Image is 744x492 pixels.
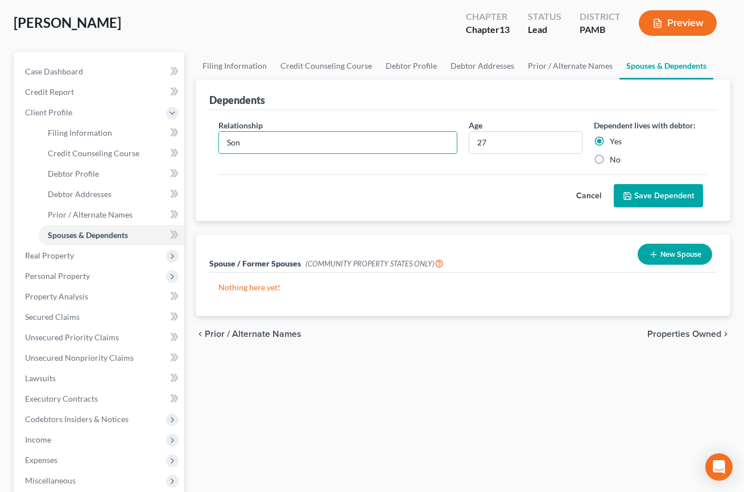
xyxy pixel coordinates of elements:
[25,353,134,362] span: Unsecured Nonpriority Claims
[305,259,444,268] span: (COMMUNITY PROPERTY STATES ONLY)
[25,476,76,485] span: Miscellaneous
[25,107,72,117] span: Client Profile
[16,82,184,102] a: Credit Report
[580,23,621,36] div: PAMB
[25,251,74,260] span: Real Property
[647,330,721,339] span: Properties Owned
[196,330,205,339] i: chevron_left
[638,244,712,265] button: New Spouse
[25,291,88,301] span: Property Analysis
[528,10,561,23] div: Status
[25,271,90,281] span: Personal Property
[25,435,51,444] span: Income
[25,66,83,76] span: Case Dashboard
[16,307,184,327] a: Secured Claims
[564,185,614,207] button: Cancel
[521,52,619,80] a: Prior / Alternate Names
[16,368,184,389] a: Lawsuits
[209,258,301,268] span: Spouse / Former Spouses
[466,10,510,23] div: Chapter
[444,52,521,80] a: Debtor Addresses
[39,205,184,225] a: Prior / Alternate Names
[466,23,510,36] div: Chapter
[205,330,301,339] span: Prior / Alternate Names
[48,148,139,158] span: Credit Counseling Course
[16,286,184,307] a: Property Analysis
[16,389,184,409] a: Executory Contracts
[39,184,184,205] a: Debtor Addresses
[499,24,510,35] span: 13
[16,61,184,82] a: Case Dashboard
[196,330,301,339] button: chevron_left Prior / Alternate Names
[469,132,582,153] input: Enter age...
[48,210,133,219] span: Prior / Alternate Names
[274,52,379,80] a: Credit Counseling Course
[721,330,730,339] i: chevron_right
[218,282,708,293] p: Nothing here yet!
[528,23,561,36] div: Lead
[647,330,730,339] button: Properties Owned chevron_right
[469,119,482,131] label: Age
[219,132,457,153] input: Enter relationship...
[39,164,184,184] a: Debtor Profile
[379,52,444,80] a: Debtor Profile
[209,93,265,107] div: Dependents
[25,394,98,403] span: Executory Contracts
[39,225,184,245] a: Spouses & Dependents
[16,327,184,348] a: Unsecured Priority Claims
[705,453,733,481] div: Open Intercom Messenger
[580,10,621,23] div: District
[610,154,621,165] label: No
[594,119,696,131] label: Dependent lives with debtor:
[39,143,184,164] a: Credit Counseling Course
[196,52,274,80] a: Filing Information
[619,52,713,80] a: Spouses & Dependents
[25,87,74,97] span: Credit Report
[14,14,121,31] span: [PERSON_NAME]
[610,136,622,147] label: Yes
[25,312,80,322] span: Secured Claims
[218,120,263,130] span: Relationship
[48,189,111,199] span: Debtor Addresses
[48,128,112,137] span: Filing Information
[25,414,129,424] span: Codebtors Insiders & Notices
[614,184,703,208] button: Save Dependent
[48,169,99,178] span: Debtor Profile
[25,455,57,465] span: Expenses
[639,10,717,36] button: Preview
[48,230,128,240] span: Spouses & Dependents
[16,348,184,368] a: Unsecured Nonpriority Claims
[39,123,184,143] a: Filing Information
[25,373,56,383] span: Lawsuits
[25,332,119,342] span: Unsecured Priority Claims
